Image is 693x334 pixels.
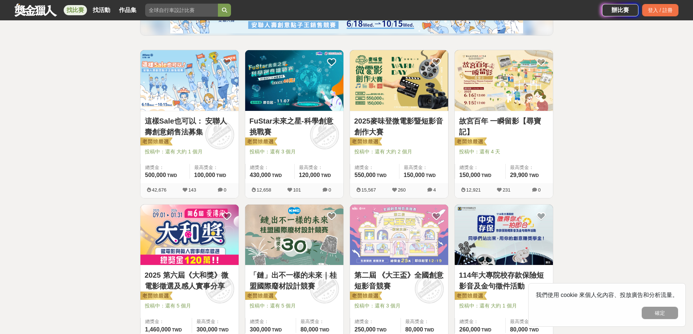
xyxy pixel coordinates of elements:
[355,172,376,178] span: 550,000
[459,326,481,333] span: 260,000
[116,5,139,15] a: 作品集
[466,187,481,193] span: 12,921
[196,318,234,325] span: 最高獎金：
[459,164,501,171] span: 總獎金：
[216,173,226,178] span: TWD
[250,172,271,178] span: 430,000
[299,164,339,171] span: 最高獎金：
[350,50,448,111] img: Cover Image
[250,270,339,291] a: 「鏈」出不一樣的未來｜桂盟國際廢材設計競賽
[405,326,423,333] span: 80,000
[145,172,166,178] span: 500,000
[355,164,395,171] span: 總獎金：
[481,327,491,333] span: TWD
[354,148,444,156] span: 投稿中：還有 大約 2 個月
[64,5,87,15] a: 找比賽
[250,302,339,310] span: 投稿中：還有 5 個月
[145,164,185,171] span: 總獎金：
[145,4,218,17] input: 全球自行車設計比賽
[272,327,282,333] span: TWD
[293,187,301,193] span: 101
[250,148,339,156] span: 投稿中：還有 3 個月
[354,302,444,310] span: 投稿中：還有 3 個月
[536,292,678,298] span: 我們使用 cookie 來個人化內容、投放廣告和分析流量。
[299,172,320,178] span: 120,000
[459,302,549,310] span: 投稿中：還有 大約 1 個月
[398,187,406,193] span: 260
[250,164,290,171] span: 總獎金：
[145,148,234,156] span: 投稿中：還有 大約 1 個月
[538,187,541,193] span: 0
[510,318,549,325] span: 最高獎金：
[139,137,172,147] img: 老闆娘嚴選
[167,173,177,178] span: TWD
[433,187,436,193] span: 4
[172,327,182,333] span: TWD
[355,318,396,325] span: 總獎金：
[349,137,382,147] img: 老闆娘嚴選
[321,173,331,178] span: TWD
[354,116,444,137] a: 2025麥味登微電影暨短影音創作大賽
[140,205,239,265] img: Cover Image
[188,187,196,193] span: 143
[244,291,277,301] img: 老闆娘嚴選
[224,187,226,193] span: 0
[455,50,553,111] img: Cover Image
[145,116,234,137] a: 這樣Sale也可以： 安聯人壽創意銷售法募集
[245,205,343,265] img: Cover Image
[355,326,376,333] span: 250,000
[145,302,234,310] span: 投稿中：還有 5 個月
[404,172,425,178] span: 150,000
[244,137,277,147] img: 老闆娘嚴選
[426,173,435,178] span: TWD
[459,172,481,178] span: 150,000
[194,164,234,171] span: 最高獎金：
[349,291,382,301] img: 老闆娘嚴選
[503,187,511,193] span: 231
[250,116,339,137] a: FuStar未來之星-科學創意挑戰賽
[90,5,113,15] a: 找活動
[257,187,271,193] span: 12,658
[350,205,448,265] img: Cover Image
[459,116,549,137] a: 故宮百年 一瞬留影【尋寶記】
[424,327,434,333] span: TWD
[459,270,549,291] a: 114年大專院校存款保險短影音及金句徵件活動
[245,50,343,111] img: Cover Image
[453,291,487,301] img: 老闆娘嚴選
[300,326,318,333] span: 80,000
[272,173,282,178] span: TWD
[300,318,339,325] span: 最高獎金：
[152,187,167,193] span: 42,676
[377,173,386,178] span: TWD
[459,148,549,156] span: 投稿中：還有 4 天
[453,137,487,147] img: 老闆娘嚴選
[328,187,331,193] span: 0
[529,327,539,333] span: TWD
[642,4,678,16] div: 登入 / 註冊
[405,318,444,325] span: 最高獎金：
[250,318,291,325] span: 總獎金：
[219,327,228,333] span: TWD
[354,270,444,291] a: 第二屆 《大王盃》全國創意短影音競賽
[377,327,386,333] span: TWD
[602,4,638,16] a: 辦比賽
[529,173,539,178] span: TWD
[455,205,553,265] img: Cover Image
[145,326,171,333] span: 1,460,000
[404,164,444,171] span: 最高獎金：
[510,172,528,178] span: 29,900
[140,50,239,111] img: Cover Image
[145,318,188,325] span: 總獎金：
[642,307,678,319] button: 確定
[481,173,491,178] span: TWD
[510,164,549,171] span: 最高獎金：
[362,187,376,193] span: 15,567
